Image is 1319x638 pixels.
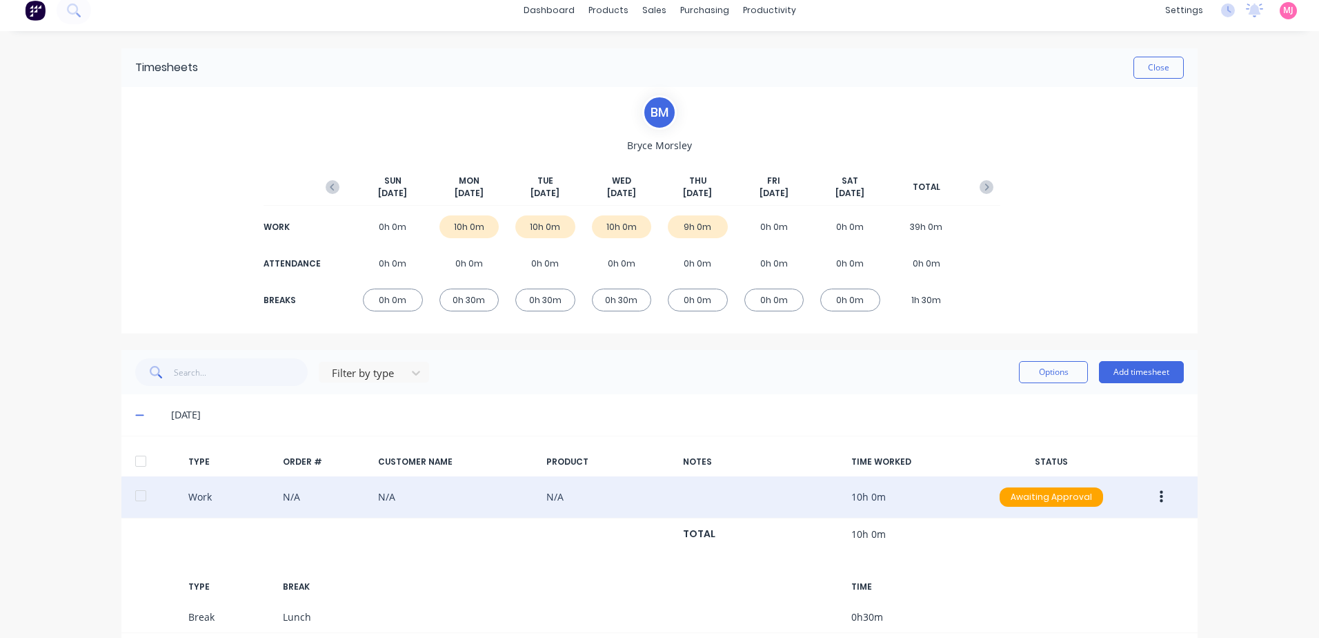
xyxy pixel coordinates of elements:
[897,252,957,275] div: 0h 0m
[283,456,367,468] div: ORDER #
[283,581,367,593] div: BREAK
[1019,361,1088,383] button: Options
[592,252,652,275] div: 0h 0m
[851,456,977,468] div: TIME WORKED
[515,289,575,311] div: 0h 30m
[989,456,1114,468] div: STATUS
[683,187,712,200] span: [DATE]
[842,175,858,187] span: SAT
[264,258,319,270] div: ATTENDANCE
[744,252,804,275] div: 0h 0m
[264,294,319,307] div: BREAKS
[744,215,804,238] div: 0h 0m
[683,456,840,468] div: NOTES
[378,456,535,468] div: CUSTOMER NAME
[851,581,977,593] div: TIME
[1000,487,1103,507] div: Awaiting Approval
[264,221,319,233] div: WORK
[439,215,499,238] div: 10h 0m
[363,289,423,311] div: 0h 0m
[439,252,499,275] div: 0h 0m
[820,215,880,238] div: 0h 0m
[459,175,479,187] span: MON
[537,175,553,187] span: TUE
[188,456,272,468] div: TYPE
[378,187,407,200] span: [DATE]
[1133,57,1184,79] button: Close
[744,289,804,311] div: 0h 0m
[760,187,789,200] span: [DATE]
[530,187,559,200] span: [DATE]
[546,456,672,468] div: PRODUCT
[363,215,423,238] div: 0h 0m
[627,138,692,153] span: Bryce Morsley
[689,175,706,187] span: THU
[767,175,780,187] span: FRI
[135,59,198,76] div: Timesheets
[188,581,272,593] div: TYPE
[455,187,484,200] span: [DATE]
[515,215,575,238] div: 10h 0m
[174,358,308,386] input: Search...
[1099,361,1184,383] button: Add timesheet
[668,252,728,275] div: 0h 0m
[384,175,401,187] span: SUN
[592,289,652,311] div: 0h 30m
[515,252,575,275] div: 0h 0m
[897,215,957,238] div: 39h 0m
[820,252,880,275] div: 0h 0m
[363,252,423,275] div: 0h 0m
[171,407,1184,423] div: [DATE]
[820,289,880,311] div: 0h 0m
[439,289,499,311] div: 0h 30m
[612,175,631,187] span: WED
[607,187,636,200] span: [DATE]
[642,95,677,130] div: B M
[668,215,728,238] div: 9h 0m
[592,215,652,238] div: 10h 0m
[1283,4,1293,17] span: MJ
[668,289,728,311] div: 0h 0m
[913,181,940,193] span: TOTAL
[835,187,864,200] span: [DATE]
[897,289,957,311] div: 1h 30m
